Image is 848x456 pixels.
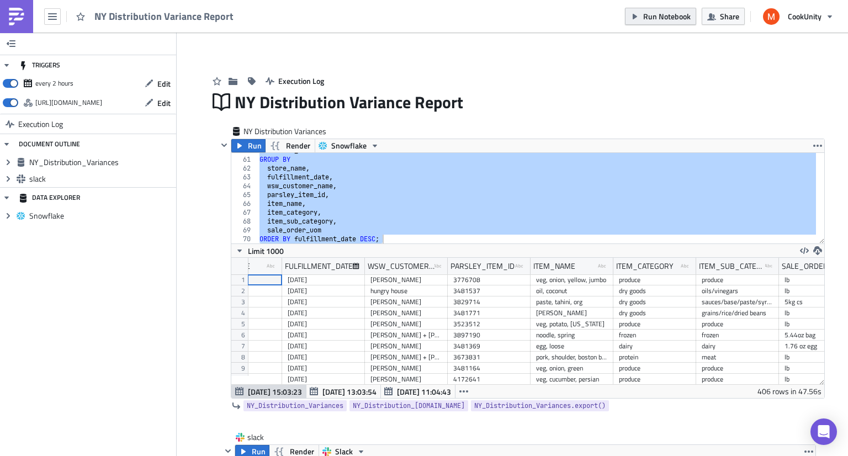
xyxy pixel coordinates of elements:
a: NY_Distribution_Variances [243,400,347,411]
div: Open Intercom Messenger [810,418,837,445]
span: NY_Distribution_[DOMAIN_NAME] [353,400,465,411]
div: 3776708 [453,274,525,285]
div: 66 [231,199,258,208]
div: ITEM_NAME [533,258,575,274]
div: TRIGGERS [19,55,60,75]
div: 4172641 [453,374,525,385]
span: Execution Log [278,75,324,87]
span: slack [29,174,173,184]
div: 406 rows in 47.56s [757,385,821,398]
div: sauces/base/paste/syrups [702,296,773,307]
span: NY_Distribution_Variances.export() [474,400,606,411]
div: FULFILLMENT_DATE [285,258,353,274]
span: NY Distribution Variance Report [94,10,235,23]
div: veg, cucumber, persian [536,374,608,385]
span: Snowflake [331,139,367,152]
button: Edit [139,75,176,92]
button: [DATE] 15:03:23 [231,385,306,398]
div: 3481369 [453,341,525,352]
div: [PERSON_NAME] + [PERSON_NAME] [370,352,442,363]
div: produce [619,274,691,285]
span: Edit [157,97,171,109]
div: oils/vinegars [702,285,773,296]
div: dairy [619,341,691,352]
a: NY_Distribution_Variances.export() [471,400,609,411]
div: [DATE] [288,274,359,285]
span: NY_Distribution_Variances [29,157,173,167]
button: Edit [139,94,176,112]
div: produce [702,363,773,374]
span: Limit 1000 [248,245,284,257]
div: [PERSON_NAME] [370,341,442,352]
div: 63 [231,173,258,182]
div: 3481164 [453,363,525,374]
div: produce [619,319,691,330]
div: 70 [231,235,258,243]
button: Limit 1000 [231,244,288,257]
div: PARSLEY_ITEM_ID [451,258,515,274]
span: slack [247,432,291,443]
div: 3481537 [453,285,525,296]
span: Share [720,10,739,22]
div: DATA EXPLORER [19,188,80,208]
div: meat [702,352,773,363]
img: PushMetrics [8,8,25,25]
button: [DATE] 13:03:54 [306,385,381,398]
div: veg, onion, green [536,363,608,374]
div: 68 [231,217,258,226]
div: DOCUMENT OUTLINE [19,134,80,154]
div: paste, tahini, org [536,296,608,307]
div: 3523512 [453,319,525,330]
span: NY Distribution Variances [243,126,327,137]
span: NY Distribution Variance Report [235,92,464,113]
div: protein [619,352,691,363]
span: Run [248,139,262,152]
div: 65 [231,190,258,199]
div: dry goods [619,285,691,296]
div: produce [619,374,691,385]
div: [PERSON_NAME] [370,296,442,307]
div: [PERSON_NAME] [370,319,442,330]
div: ITEM_CATEGORY [616,258,674,274]
body: Rich Text Area. Press ALT-0 for help. [4,4,553,13]
div: every 2 hours [35,75,73,92]
button: Render [265,139,315,152]
button: Hide content [218,139,231,152]
div: dairy [702,341,773,352]
div: 61 [231,155,258,164]
div: dry goods [619,307,691,319]
div: egg, loose [536,341,608,352]
button: CookUnity [756,4,840,29]
div: [PERSON_NAME] [370,374,442,385]
div: [DATE] [288,374,359,385]
div: [DATE] [288,319,359,330]
div: [DATE] [288,296,359,307]
span: NY_Distribution_Variances [247,400,343,411]
img: Avatar [762,7,781,26]
span: Snowflake [29,211,173,221]
button: Share [702,8,745,25]
div: NY [205,374,277,385]
button: Execution Log [260,72,330,89]
div: ITEM_SUB_CATEGORY [699,258,765,274]
div: 67 [231,208,258,217]
div: [DATE] [288,285,359,296]
div: frozen [619,330,691,341]
div: produce [619,363,691,374]
span: [DATE] 15:03:23 [248,386,302,397]
button: Snowflake [315,139,383,152]
div: [DATE] [288,363,359,374]
span: [DATE] 11:04:43 [397,386,451,397]
div: veg, onion, yellow, jumbo [536,274,608,285]
div: [PERSON_NAME] [536,307,608,319]
div: WSW_CUSTOMER_NAME [368,258,434,274]
button: [DATE] 11:04:43 [380,385,455,398]
div: 62 [231,164,258,173]
div: produce [702,374,773,385]
div: 64 [231,182,258,190]
div: produce [702,319,773,330]
span: Render [286,139,310,152]
div: produce [702,274,773,285]
div: noodle, spring [536,330,608,341]
button: Run [231,139,266,152]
